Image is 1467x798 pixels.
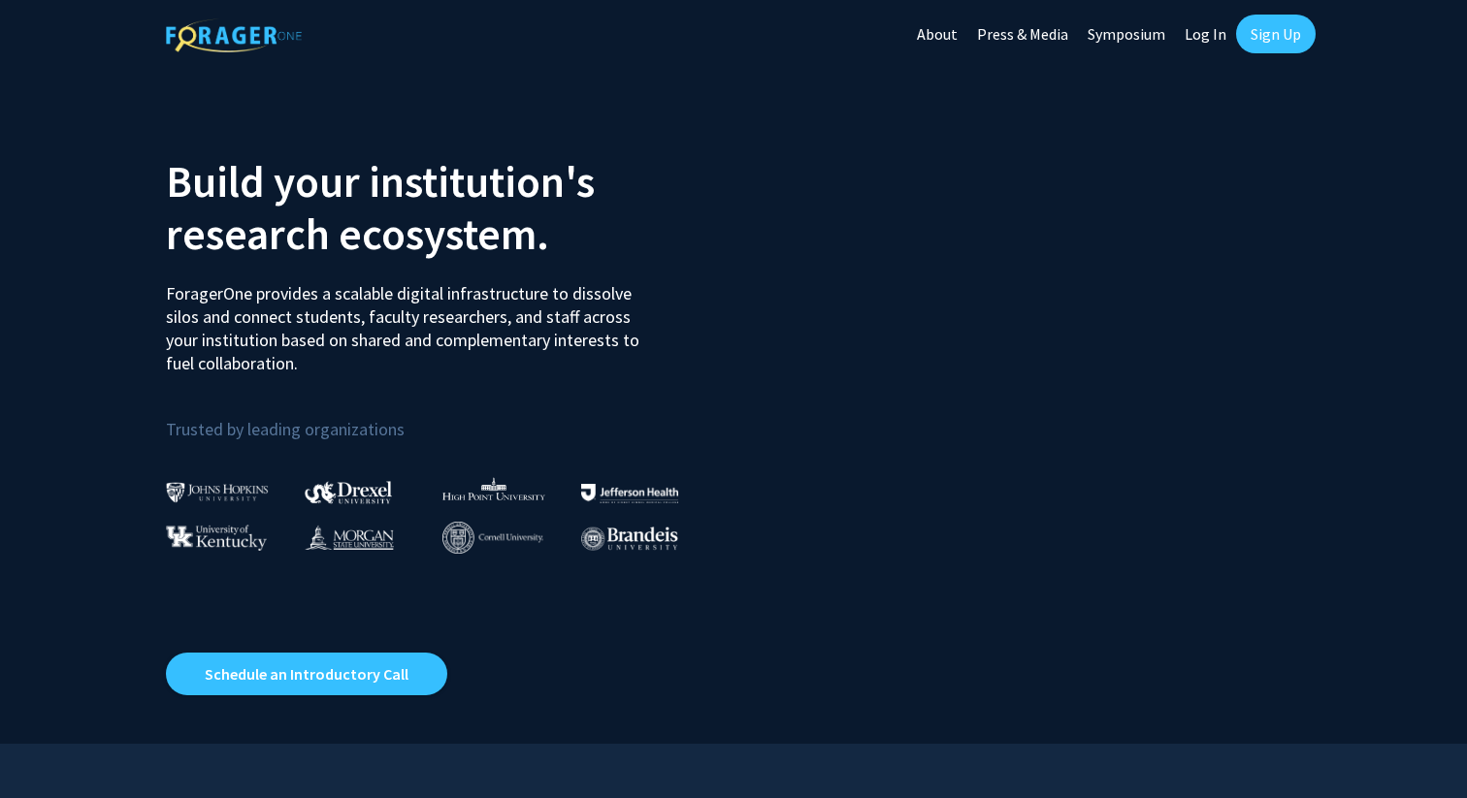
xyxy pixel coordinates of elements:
img: High Point University [442,477,545,500]
img: Brandeis University [581,527,678,551]
h2: Build your institution's research ecosystem. [166,155,719,260]
a: Sign Up [1236,15,1316,53]
img: Johns Hopkins University [166,482,269,502]
a: Opens in a new tab [166,653,447,695]
img: Thomas Jefferson University [581,484,678,502]
img: Drexel University [305,481,392,503]
img: Cornell University [442,522,543,554]
img: ForagerOne Logo [166,18,302,52]
p: ForagerOne provides a scalable digital infrastructure to dissolve silos and connect students, fac... [166,268,653,375]
p: Trusted by leading organizations [166,391,719,444]
img: Morgan State University [305,525,394,550]
img: University of Kentucky [166,525,267,551]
